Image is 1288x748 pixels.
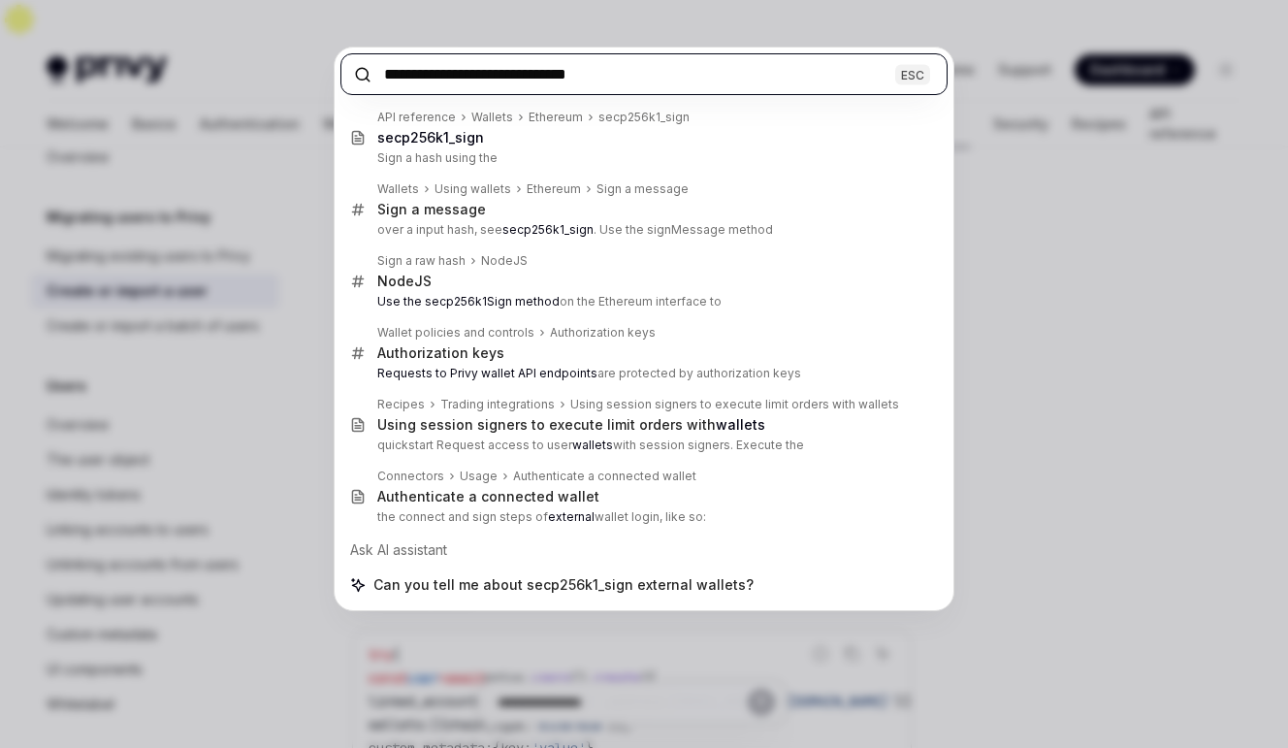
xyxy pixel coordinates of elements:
div: Using session signers to execute limit orders with wallets [570,397,899,412]
div: NodeJS [377,273,432,290]
p: over a input hash, see . Use the signMessage method [377,222,907,238]
div: Ask AI assistant [340,533,948,568]
div: Sign a message [596,181,689,197]
span: Can you tell me about secp256k1_sign external wallets? [373,575,754,595]
div: secp256k1_sign [598,110,690,125]
b: secp256k1_sign [377,129,484,146]
b: wallets [716,416,765,433]
div: Sign a raw hash [377,253,466,269]
div: Usage [460,469,498,484]
p: are protected by authorization keys [377,366,907,381]
b: secp256k1_sign [502,222,594,237]
p: quickstart Request access to user with session signers. Execute the [377,438,907,453]
b: external [548,509,595,524]
div: Connectors [377,469,444,484]
div: Ethereum [529,110,583,125]
div: Ethereum [527,181,581,197]
b: Use the secp256k1Sign method [377,294,560,309]
p: on the Ethereum interface to [377,294,907,309]
div: Authenticate a connected wallet [513,469,696,484]
b: wallets [572,438,613,452]
div: Trading integrations [440,397,555,412]
div: Authenticate a connected wallet [377,488,599,505]
div: Using wallets [435,181,511,197]
div: Wallets [471,110,513,125]
div: Authorization keys [377,344,504,362]
div: Authorization keys [550,325,656,341]
div: Sign a message [377,201,486,218]
div: API reference [377,110,456,125]
p: Sign a hash using the [377,150,907,166]
b: Requests to Privy wallet API endpoints [377,366,597,380]
p: the connect and sign steps of wallet login, like so: [377,509,907,525]
div: Using session signers to execute limit orders with [377,416,765,434]
div: Wallets [377,181,419,197]
div: Recipes [377,397,425,412]
div: Wallet policies and controls [377,325,534,341]
div: NodeJS [481,253,528,269]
